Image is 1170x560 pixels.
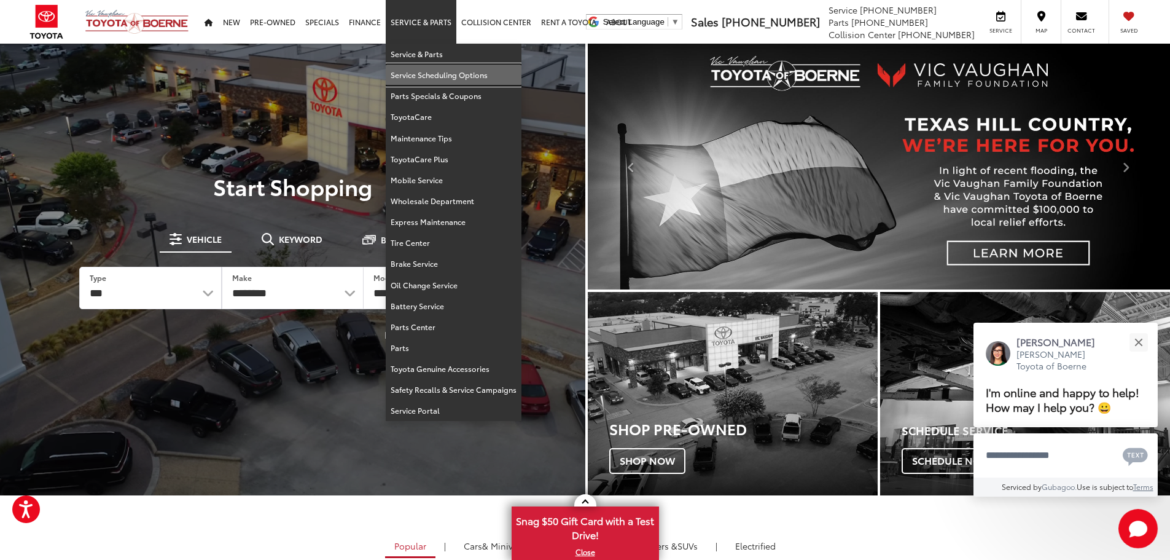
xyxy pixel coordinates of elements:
[588,292,878,495] a: Shop Pre-Owned Shop Now
[1118,509,1158,548] button: Toggle Chat Window
[381,235,416,244] span: Budget
[1028,26,1055,34] span: Map
[85,9,189,34] img: Vic Vaughan Toyota of Boerne
[454,535,532,556] a: Cars
[386,149,521,170] a: ToyotaCare Plus
[987,26,1015,34] span: Service
[726,535,785,556] a: Electrified
[609,420,878,436] h3: Shop Pre-Owned
[1123,446,1148,466] svg: Text
[386,358,521,379] a: Toyota Genuine Accessories: Opens in a new tab
[187,235,222,243] span: Vehicle
[829,4,857,16] span: Service
[691,14,719,30] span: Sales
[902,425,1170,437] h4: Schedule Service
[603,17,665,26] span: Select Language
[880,292,1170,495] div: Toyota
[1067,26,1095,34] span: Contact
[90,272,106,283] label: Type
[386,106,521,127] a: ToyotaCare
[441,540,449,552] li: |
[374,321,423,348] button: Reset
[386,170,521,191] a: Mobile Service
[851,16,928,28] span: [PHONE_NUMBER]
[373,272,397,283] label: Model
[386,296,521,317] a: Battery Service
[609,448,685,474] span: Shop Now
[386,65,521,85] a: Service Scheduling Options
[829,28,895,41] span: Collision Center
[52,174,534,199] p: Start Shopping
[722,14,820,30] span: [PHONE_NUMBER]
[386,337,521,358] a: Parts
[986,384,1139,415] span: I'm online and happy to help! How may I help you? 😀
[973,433,1158,478] textarea: Type your message
[1125,329,1152,355] button: Close
[1119,441,1152,469] button: Chat with SMS
[386,128,521,149] a: Maintenance Tips
[588,292,878,495] div: Toyota
[513,508,658,545] span: Snag $50 Gift Card with a Test Drive!
[482,540,523,552] span: & Minivan
[386,191,521,211] a: Wholesale Department
[1133,481,1153,492] a: Terms
[386,232,521,253] a: Tire Center: Opens in a new tab
[386,253,521,274] a: Brake Service
[973,323,1158,497] div: Close[PERSON_NAME][PERSON_NAME] Toyota of BoerneI'm online and happy to help! How may I help you?...
[898,28,975,41] span: [PHONE_NUMBER]
[880,292,1170,495] a: Schedule Service Schedule Now
[232,272,252,283] label: Make
[386,317,521,337] a: Parts Center: Opens in a new tab
[1016,349,1107,373] p: [PERSON_NAME] Toyota of Boerne
[1115,26,1142,34] span: Saved
[1118,509,1158,548] svg: Start Chat
[829,16,849,28] span: Parts
[614,535,707,556] a: SUVs
[386,275,521,296] a: Oil Change Service
[860,4,937,16] span: [PHONE_NUMBER]
[1002,481,1042,492] span: Serviced by
[279,235,322,243] span: Keyword
[1077,481,1133,492] span: Use is subject to
[902,448,1001,474] span: Schedule Now
[386,400,521,420] a: Service Portal
[1083,68,1170,265] button: Click to view next picture.
[1042,481,1077,492] a: Gubagoo.
[588,68,675,265] button: Click to view previous picture.
[386,44,521,65] a: Service & Parts: Opens in a new tab
[386,211,521,232] a: Express Maintenance
[386,85,521,106] a: Parts Specials & Coupons
[385,535,435,558] a: Popular
[712,540,720,552] li: |
[671,17,679,26] span: ▼
[386,379,521,400] a: Safety Recalls & Service Campaigns: Opens in a new tab
[1016,335,1107,349] p: [PERSON_NAME]
[603,17,679,26] a: Select Language​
